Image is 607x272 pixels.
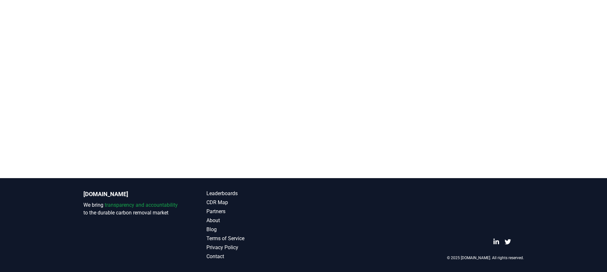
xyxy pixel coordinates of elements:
a: Terms of Service [206,235,304,242]
a: Blog [206,226,304,233]
a: LinkedIn [493,239,499,245]
p: © 2025 [DOMAIN_NAME]. All rights reserved. [447,255,524,260]
a: Leaderboards [206,190,304,197]
a: About [206,217,304,224]
a: CDR Map [206,199,304,206]
a: Contact [206,253,304,260]
span: transparency and accountability [105,202,178,208]
p: We bring to the durable carbon removal market [83,201,181,217]
a: Privacy Policy [206,244,304,251]
a: Twitter [505,239,511,245]
a: Partners [206,208,304,215]
p: [DOMAIN_NAME] [83,190,181,199]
